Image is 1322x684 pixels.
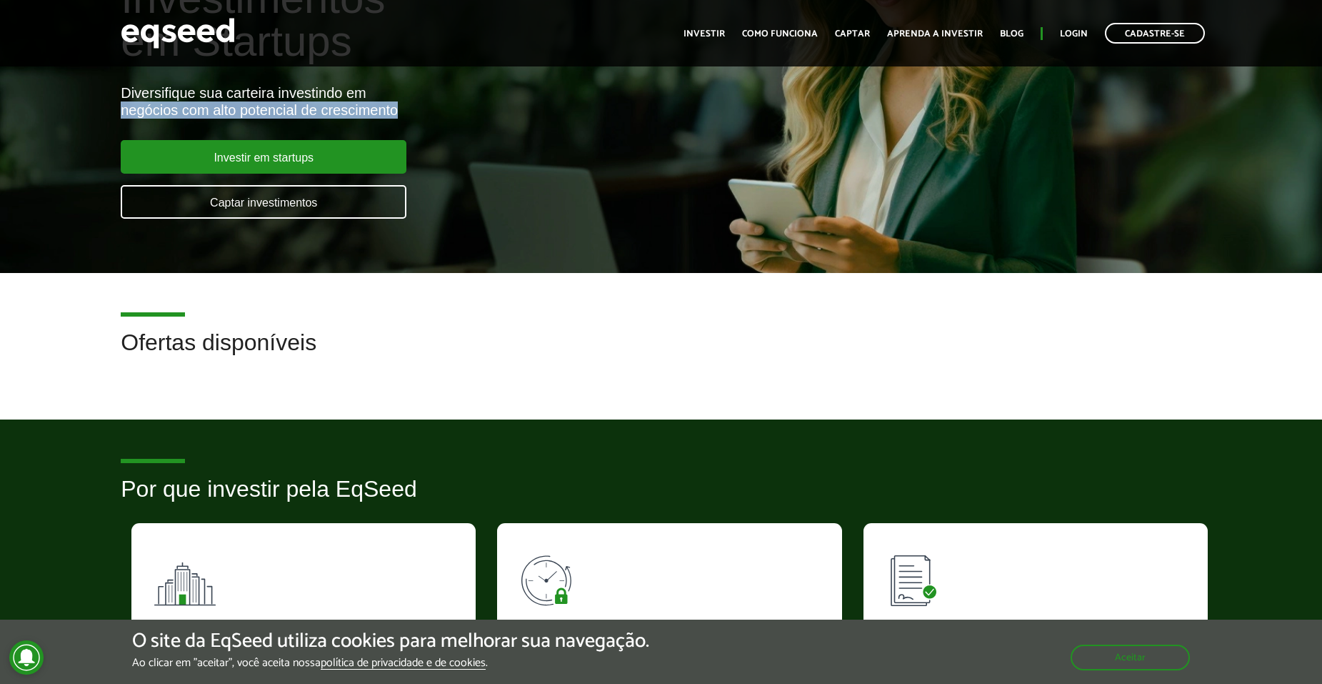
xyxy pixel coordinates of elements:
a: Cadastre-se [1105,23,1205,44]
a: Investir em startups [121,140,406,174]
a: Login [1060,29,1088,39]
a: Captar [835,29,870,39]
div: Diversifique sua carteira investindo em negócios com alto potencial de crescimento [121,84,761,119]
h2: Ofertas disponíveis [121,330,1201,377]
button: Aceitar [1071,645,1190,670]
a: Captar investimentos [121,185,406,219]
h2: Por que investir pela EqSeed [121,477,1201,523]
p: Ao clicar em "aceitar", você aceita nossa . [132,656,649,670]
a: Aprenda a investir [887,29,983,39]
img: 90x90_lista.svg [885,545,949,609]
h5: O site da EqSeed utiliza cookies para melhorar sua navegação. [132,630,649,653]
img: EqSeed [121,14,235,52]
a: Investir [683,29,725,39]
img: 90x90_tempo.svg [519,545,583,609]
a: política de privacidade e de cookies [321,658,486,670]
a: Como funciona [742,29,818,39]
img: 90x90_fundos.svg [153,545,217,609]
a: Blog [1000,29,1023,39]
